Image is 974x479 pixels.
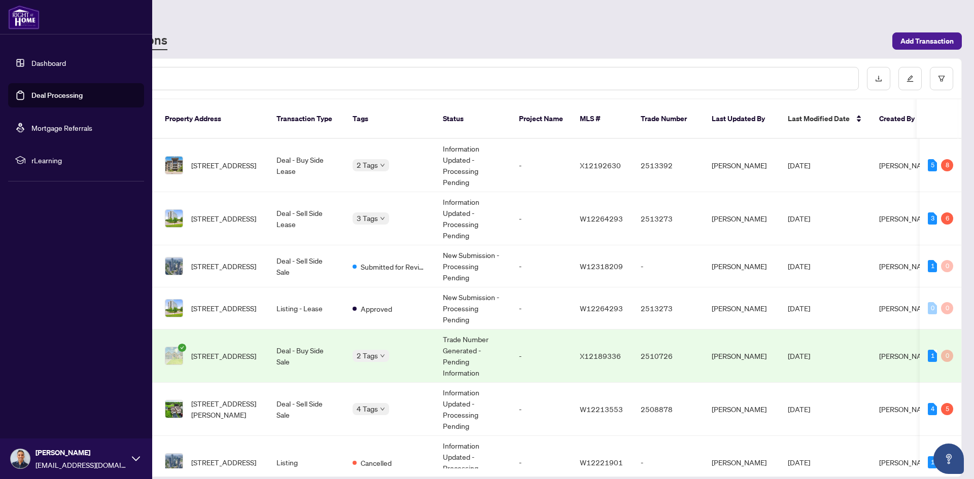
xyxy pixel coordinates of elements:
[871,99,932,139] th: Created By
[928,159,937,171] div: 5
[435,287,511,329] td: New Submission - Processing Pending
[788,262,810,271] span: [DATE]
[704,99,780,139] th: Last Updated By
[704,287,780,329] td: [PERSON_NAME]
[191,457,256,468] span: [STREET_ADDRESS]
[357,159,378,171] span: 2 Tags
[36,459,127,470] span: [EMAIL_ADDRESS][DOMAIN_NAME]
[879,161,934,170] span: [PERSON_NAME]
[704,329,780,383] td: [PERSON_NAME]
[875,75,882,82] span: download
[435,245,511,287] td: New Submission - Processing Pending
[165,257,183,275] img: thumbnail-img
[788,161,810,170] span: [DATE]
[580,161,621,170] span: X12192630
[633,99,704,139] th: Trade Number
[268,329,344,383] td: Deal - Buy Side Sale
[704,245,780,287] td: [PERSON_NAME]
[941,350,953,362] div: 0
[907,75,914,82] span: edit
[572,99,633,139] th: MLS #
[941,260,953,272] div: 0
[165,210,183,227] img: thumbnail-img
[157,99,268,139] th: Property Address
[511,329,572,383] td: -
[928,260,937,272] div: 1
[268,99,344,139] th: Transaction Type
[435,329,511,383] td: Trade Number Generated - Pending Information
[191,160,256,171] span: [STREET_ADDRESS]
[928,456,937,468] div: 1
[8,5,40,29] img: logo
[867,67,890,90] button: download
[879,458,934,467] span: [PERSON_NAME]
[511,383,572,436] td: -
[11,449,30,468] img: Profile Icon
[788,304,810,313] span: [DATE]
[165,400,183,418] img: thumbnail-img
[788,404,810,414] span: [DATE]
[633,139,704,192] td: 2513392
[268,245,344,287] td: Deal - Sell Side Sale
[633,245,704,287] td: -
[191,213,256,224] span: [STREET_ADDRESS]
[633,287,704,329] td: 2513273
[191,398,260,420] span: [STREET_ADDRESS][PERSON_NAME]
[941,159,953,171] div: 8
[941,302,953,314] div: 0
[928,302,937,314] div: 0
[788,113,850,124] span: Last Modified Date
[580,262,623,271] span: W12318209
[268,287,344,329] td: Listing - Lease
[36,447,127,458] span: [PERSON_NAME]
[511,245,572,287] td: -
[357,403,378,415] span: 4 Tags
[361,303,392,314] span: Approved
[928,212,937,225] div: 3
[511,192,572,245] td: -
[191,350,256,361] span: [STREET_ADDRESS]
[511,287,572,329] td: -
[357,350,378,361] span: 2 Tags
[580,214,623,223] span: W12264293
[704,192,780,245] td: [PERSON_NAME]
[435,139,511,192] td: Information Updated - Processing Pending
[268,139,344,192] td: Deal - Buy Side Lease
[357,212,378,224] span: 3 Tags
[879,304,934,313] span: [PERSON_NAME]
[380,216,385,221] span: down
[580,404,623,414] span: W12213553
[941,403,953,415] div: 5
[633,192,704,245] td: 2513273
[633,383,704,436] td: 2508878
[704,139,780,192] td: [PERSON_NAME]
[941,212,953,225] div: 6
[380,353,385,358] span: down
[928,403,937,415] div: 4
[344,99,435,139] th: Tags
[788,458,810,467] span: [DATE]
[165,454,183,471] img: thumbnail-img
[268,383,344,436] td: Deal - Sell Side Sale
[31,155,137,166] span: rLearning
[788,351,810,360] span: [DATE]
[268,192,344,245] td: Deal - Sell Side Lease
[930,67,953,90] button: filter
[900,33,954,49] span: Add Transaction
[511,139,572,192] td: -
[435,192,511,245] td: Information Updated - Processing Pending
[879,351,934,360] span: [PERSON_NAME]
[788,214,810,223] span: [DATE]
[435,383,511,436] td: Information Updated - Processing Pending
[580,304,623,313] span: W12264293
[898,67,922,90] button: edit
[879,262,934,271] span: [PERSON_NAME]
[165,347,183,364] img: thumbnail-img
[879,214,934,223] span: [PERSON_NAME]
[165,300,183,317] img: thumbnail-img
[380,163,385,168] span: down
[178,344,186,352] span: check-circle
[938,75,945,82] span: filter
[892,32,962,50] button: Add Transaction
[31,58,66,67] a: Dashboard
